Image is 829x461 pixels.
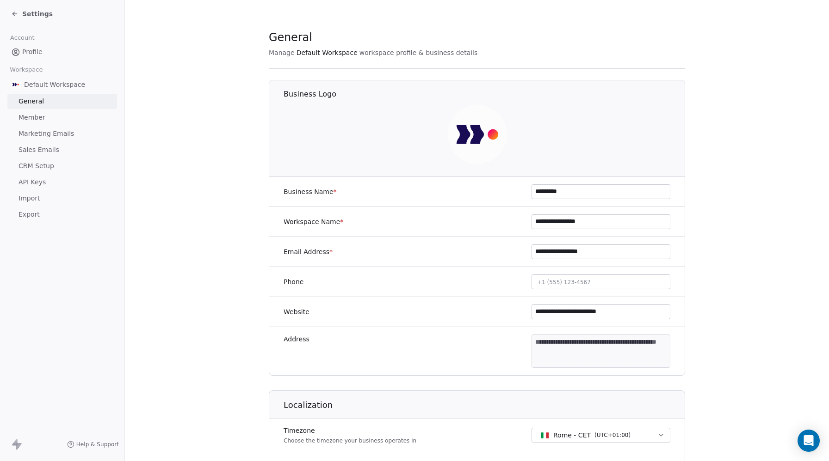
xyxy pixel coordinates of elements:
a: General [7,94,117,109]
img: AVATAR%20METASKILL%20-%20Colori%20Positivo.png [448,105,507,164]
label: Timezone [284,426,416,435]
span: API Keys [19,177,46,187]
span: +1 (555) 123-4567 [537,279,591,285]
label: Phone [284,277,303,286]
button: Rome - CET(UTC+01:00) [532,428,670,443]
span: ( UTC+01:00 ) [594,431,631,439]
div: Open Intercom Messenger [798,430,820,452]
h1: Localization [284,400,686,411]
a: CRM Setup [7,158,117,174]
a: Settings [11,9,53,18]
span: CRM Setup [19,161,54,171]
a: Member [7,110,117,125]
span: General [19,97,44,106]
label: Workspace Name [284,217,343,226]
a: Marketing Emails [7,126,117,141]
span: Import [19,194,40,203]
span: Export [19,210,40,219]
span: Workspace [6,63,47,77]
span: Default Workspace [24,80,85,89]
a: Profile [7,44,117,60]
label: Website [284,307,309,316]
label: Address [284,334,309,344]
span: Account [6,31,38,45]
a: Sales Emails [7,142,117,158]
label: Business Name [284,187,337,196]
span: Default Workspace [297,48,358,57]
span: Settings [22,9,53,18]
h1: Business Logo [284,89,686,99]
span: workspace profile & business details [359,48,478,57]
a: Help & Support [67,441,119,448]
span: Sales Emails [19,145,59,155]
span: Help & Support [76,441,119,448]
span: Profile [22,47,43,57]
a: API Keys [7,175,117,190]
img: AVATAR%20METASKILL%20-%20Colori%20Positivo.png [11,80,20,89]
button: +1 (555) 123-4567 [532,274,670,289]
a: Export [7,207,117,222]
span: Manage [269,48,295,57]
span: General [269,30,312,44]
span: Member [19,113,45,122]
a: Import [7,191,117,206]
span: Marketing Emails [19,129,74,139]
label: Email Address [284,247,333,256]
span: Rome - CET [553,431,591,440]
p: Choose the timezone your business operates in [284,437,416,444]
